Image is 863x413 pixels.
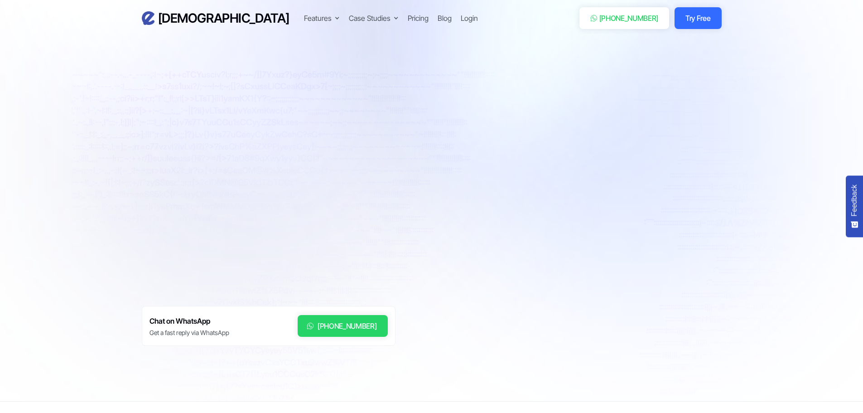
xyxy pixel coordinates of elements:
[304,13,340,24] div: Features
[349,13,399,24] div: Case Studies
[408,13,429,24] a: Pricing
[158,10,289,26] h3: [DEMOGRAPHIC_DATA]
[304,13,332,24] div: Features
[149,315,229,327] h6: Chat on WhatsApp
[149,328,229,337] div: Get a fast reply via WhatsApp
[599,13,659,24] div: [PHONE_NUMBER]
[461,13,478,24] a: Login
[438,13,452,24] a: Blog
[850,185,858,216] span: Feedback
[846,175,863,237] button: Feedback - Show survey
[298,315,388,337] a: [PHONE_NUMBER]
[318,321,377,331] div: [PHONE_NUMBER]
[579,7,670,29] a: [PHONE_NUMBER]
[142,10,289,26] a: home
[349,13,391,24] div: Case Studies
[675,7,721,29] a: Try Free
